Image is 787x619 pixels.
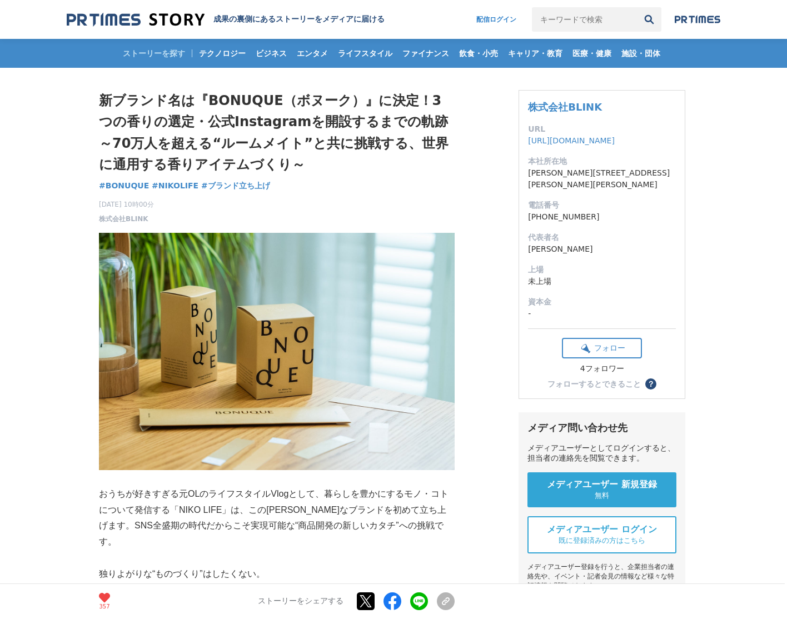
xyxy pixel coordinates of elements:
[645,378,656,390] button: ？
[617,39,665,68] a: 施設・団体
[675,15,720,24] img: prtimes
[562,338,642,358] button: フォロー
[99,233,455,471] img: thumbnail_fe15f220-e9bd-11ee-88e6-dbba406926cc.jpg
[251,39,291,68] a: ビジネス
[465,7,527,32] a: 配信ログイン
[547,524,657,536] span: メディアユーザー ログイン
[201,180,270,192] a: #ブランド立ち上げ
[292,39,332,68] a: エンタメ
[527,472,676,507] a: メディアユーザー 新規登録 無料
[528,156,676,167] dt: 本社所在地
[568,48,616,58] span: 医療・健康
[527,443,676,463] div: メディアユーザーとしてログインすると、担当者の連絡先を閲覧できます。
[195,39,250,68] a: テクノロジー
[562,364,642,374] div: 4フォロワー
[559,536,645,546] span: 既に登録済みの方はこちら
[528,199,676,211] dt: 電話番号
[333,39,397,68] a: ライフスタイル
[547,479,657,491] span: メディアユーザー 新規登録
[532,7,637,32] input: キーワードで検索
[99,604,110,610] p: 357
[528,136,615,145] a: [URL][DOMAIN_NAME]
[99,180,149,192] a: #BONUQUE
[647,380,655,388] span: ？
[528,264,676,276] dt: 上場
[528,296,676,308] dt: 資本金
[67,12,385,27] a: 成果の裏側にあるストーリーをメディアに届ける 成果の裏側にあるストーリーをメディアに届ける
[201,181,270,191] span: #ブランド立ち上げ
[528,232,676,243] dt: 代表者名
[251,48,291,58] span: ビジネス
[637,7,661,32] button: 検索
[528,276,676,287] dd: 未上場
[527,421,676,435] div: メディア問い合わせ先
[99,199,154,209] span: [DATE] 10時00分
[595,491,609,501] span: 無料
[195,48,250,58] span: テクノロジー
[547,380,641,388] div: フォローするとできること
[99,582,455,598] p: これまで支え続けてくれた「ルームメイト（＝フォロワー）」への恩返しがしたい。
[528,211,676,223] dd: [PHONE_NUMBER]
[67,12,205,27] img: 成果の裏側にあるストーリーをメディアに届ける
[99,214,148,224] a: 株式会社BLINK
[528,101,602,113] a: 株式会社BLINK
[99,566,455,582] p: 独りよがりな“ものづくり”はしたくない。
[292,48,332,58] span: エンタメ
[528,243,676,255] dd: [PERSON_NAME]
[568,39,616,68] a: 医療・健康
[398,39,454,68] a: ファイナンス
[617,48,665,58] span: 施設・団体
[527,516,676,553] a: メディアユーザー ログイン 既に登録済みの方はこちら
[455,48,502,58] span: 飲食・小売
[258,597,343,607] p: ストーリーをシェアする
[528,123,676,135] dt: URL
[528,308,676,320] dd: -
[504,39,567,68] a: キャリア・教育
[99,90,455,176] h1: 新ブランド名は『BONUQUE（ボヌーク）』に決定！3つの香りの選定・公式Instagramを開設するまでの軌跡～70万人を超える“ルームメイト”と共に挑戦する、世界に通用する香りアイテムづくり～
[504,48,567,58] span: キャリア・教育
[527,562,676,610] div: メディアユーザー登録を行うと、企業担当者の連絡先や、イベント・記者会見の情報など様々な特記情報を閲覧できます。 ※内容はストーリー・プレスリリースにより異なります。
[455,39,502,68] a: 飲食・小売
[213,14,385,24] h2: 成果の裏側にあるストーリーをメディアに届ける
[398,48,454,58] span: ファイナンス
[99,486,455,550] p: おうちが好きすぎる元OLのライフスタイルVlogとして、暮らしを豊かにするモノ・コトについて発信する「NIKO LIFE」は、この[PERSON_NAME]なブランドを初めて立ち上げます。SNS...
[152,180,198,192] a: #NIKOLIFE
[333,48,397,58] span: ライフスタイル
[528,167,676,191] dd: [PERSON_NAME][STREET_ADDRESS][PERSON_NAME][PERSON_NAME]
[152,181,198,191] span: #NIKOLIFE
[99,181,149,191] span: #BONUQUE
